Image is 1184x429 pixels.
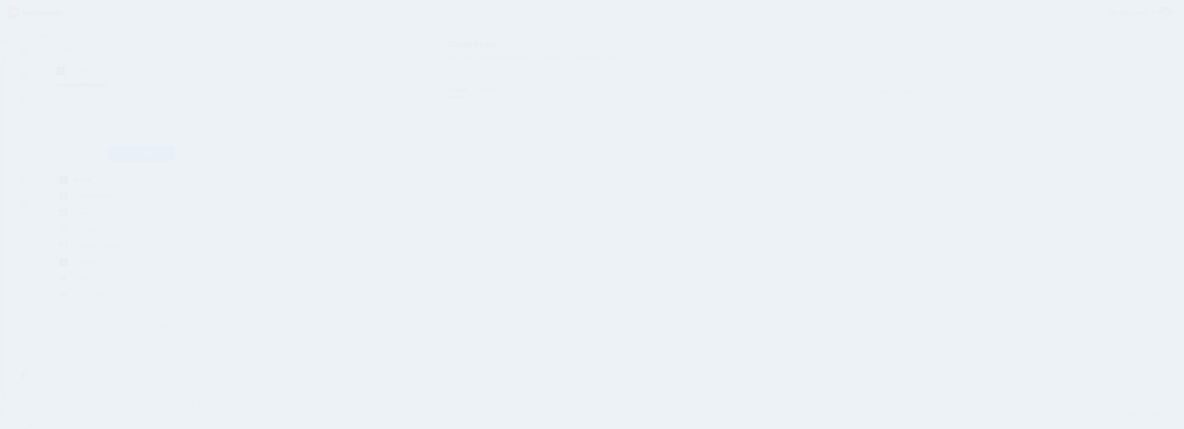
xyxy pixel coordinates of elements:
[59,225,68,233] img: mastodon-square.png
[479,85,506,95] a: Saved (0)
[59,291,68,299] img: logo-square.png
[59,209,68,217] img: linkedin-square.png
[57,67,65,75] img: twitter-square.png
[59,45,75,52] a: Back
[448,85,467,95] a: Create
[59,323,178,327] p: Tokens used this month
[59,242,68,250] img: instagram-square.png
[56,188,181,204] a: Facebook Post
[8,6,64,20] img: Missinglettr
[59,258,68,266] img: twitter-square.png
[876,85,911,96] a: Clear Page
[1093,408,1174,419] a: Tell us how we can improve
[56,254,181,270] a: X Thread
[56,287,181,303] a: Freestyle Post
[448,52,622,63] span: Use our AI tools integration to create content that clicks
[59,275,68,283] img: logo-square.png
[73,67,89,74] span: X Post
[59,175,68,184] img: twitter-square.png
[56,171,181,188] a: X Post
[56,270,181,287] a: Social Post
[56,237,181,254] a: Instagram Caption
[19,45,27,53] img: menu.png
[59,192,68,200] img: facebook-square.png
[161,323,178,328] a: Upgrade
[1101,3,1172,24] a: My Account
[56,204,181,221] a: LinkedIn Post
[107,146,175,161] button: Generate
[448,40,622,48] span: Social Posts
[56,221,181,237] a: Mastodon Post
